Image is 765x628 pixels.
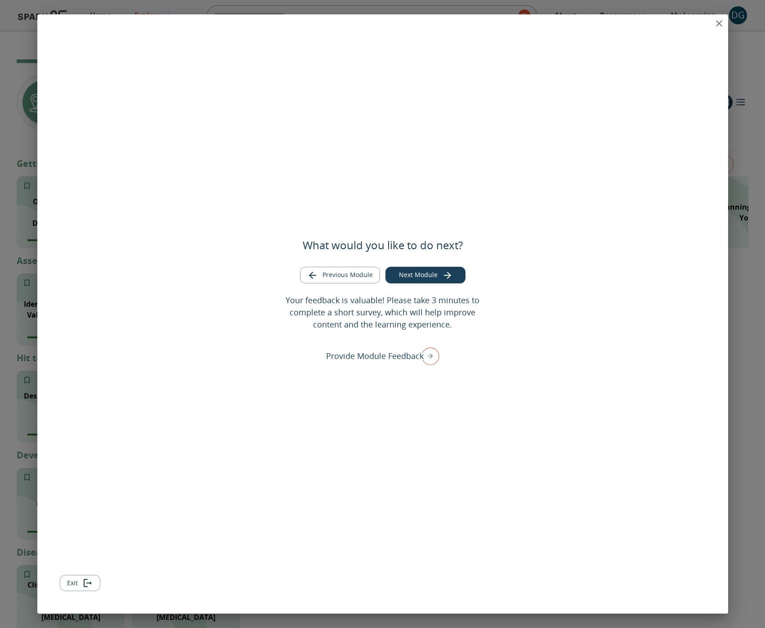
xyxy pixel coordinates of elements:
[303,238,463,252] h5: What would you like to do next?
[60,575,100,592] button: Exit module
[326,350,424,362] p: Provide Module Feedback
[279,294,486,331] p: Your feedback is valuable! Please take 3 minutes to complete a short survey, which will help impr...
[710,14,728,32] button: close
[417,344,439,368] img: right arrow
[385,267,465,283] button: Go to next module
[326,344,439,368] div: Provide Module Feedback
[300,267,380,283] button: Go to previous module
